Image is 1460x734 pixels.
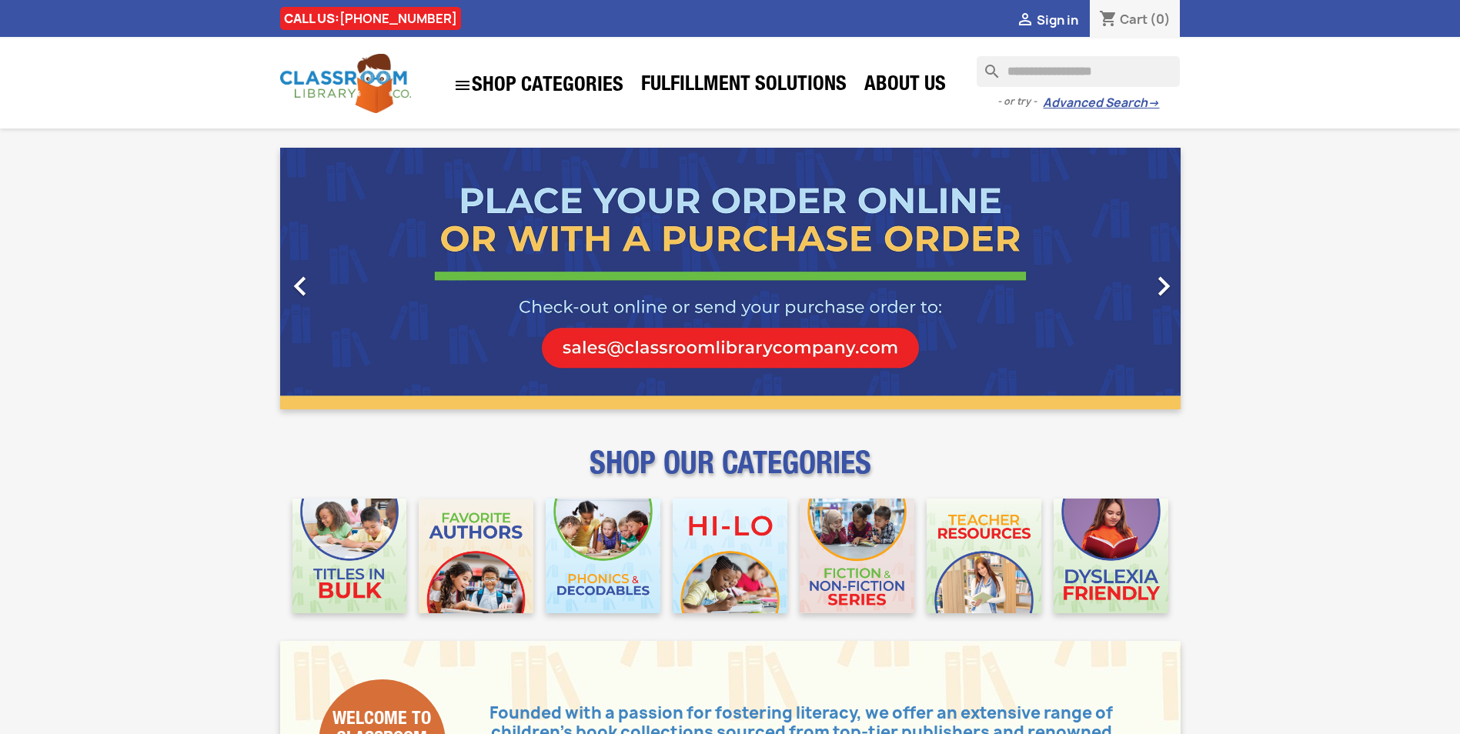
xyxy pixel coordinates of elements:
[446,68,631,102] a: SHOP CATEGORIES
[1037,12,1078,28] span: Sign in
[997,94,1043,109] span: - or try -
[453,76,472,95] i: 
[546,499,660,613] img: CLC_Phonics_And_Decodables_Mobile.jpg
[633,71,854,102] a: Fulfillment Solutions
[1099,11,1118,29] i: shopping_cart
[673,499,787,613] img: CLC_HiLo_Mobile.jpg
[1045,148,1181,409] a: Next
[280,54,411,113] img: Classroom Library Company
[1120,11,1148,28] span: Cart
[857,71,954,102] a: About Us
[281,267,319,305] i: 
[1054,499,1168,613] img: CLC_Dyslexia_Mobile.jpg
[1144,267,1183,305] i: 
[292,499,407,613] img: CLC_Bulk_Mobile.jpg
[339,10,457,27] a: [PHONE_NUMBER]
[1016,12,1034,30] i: 
[977,56,995,75] i: search
[1016,12,1078,28] a:  Sign in
[1148,95,1159,111] span: →
[800,499,914,613] img: CLC_Fiction_Nonfiction_Mobile.jpg
[927,499,1041,613] img: CLC_Teacher_Resources_Mobile.jpg
[280,148,1181,409] ul: Carousel container
[280,7,461,30] div: CALL US:
[280,459,1181,486] p: SHOP OUR CATEGORIES
[977,56,1180,87] input: Search
[280,148,416,409] a: Previous
[1150,11,1171,28] span: (0)
[1043,95,1159,111] a: Advanced Search→
[419,499,533,613] img: CLC_Favorite_Authors_Mobile.jpg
